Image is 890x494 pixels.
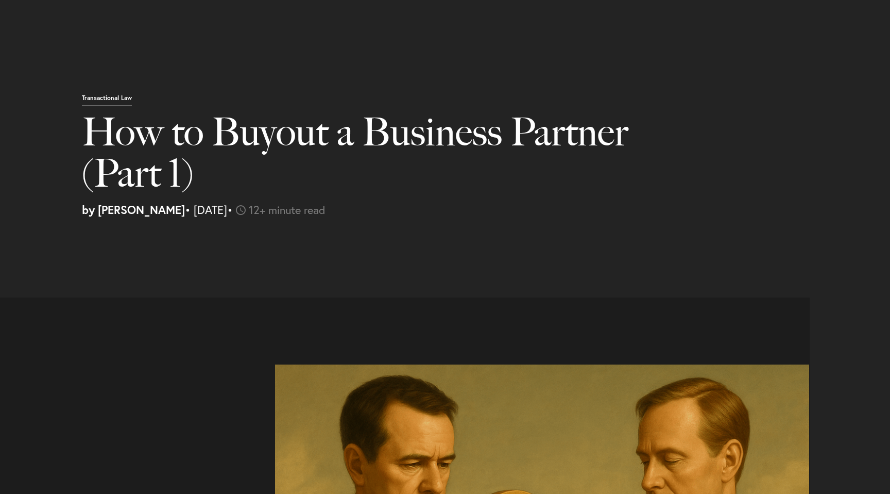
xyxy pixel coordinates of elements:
[227,202,233,217] span: •
[82,111,642,204] h1: How to Buyout a Business Partner (Part 1)
[236,205,246,215] img: icon-time-light.svg
[82,204,882,216] p: • [DATE]
[82,202,185,217] strong: by [PERSON_NAME]
[249,202,326,217] span: 12+ minute read
[82,95,132,106] p: Transactional Law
